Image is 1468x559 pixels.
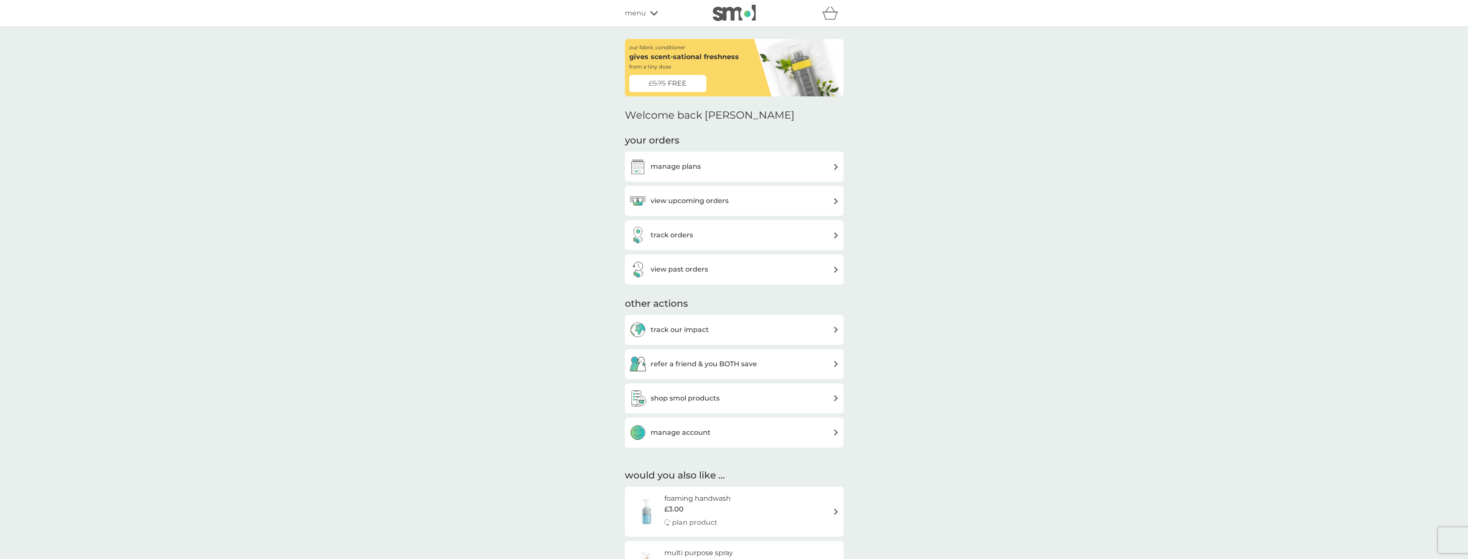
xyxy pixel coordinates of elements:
[664,547,733,559] h6: multi purpose spray
[629,496,664,526] img: foaming handwash
[713,5,756,21] img: smol
[648,78,666,89] span: £5.75
[833,361,839,367] img: arrow right
[833,508,839,515] img: arrow right
[625,8,646,19] span: menu
[833,164,839,170] img: arrow right
[651,393,720,404] h3: shop smol products
[625,109,795,122] h2: Welcome back [PERSON_NAME]
[625,134,679,147] h3: your orders
[822,5,844,22] div: basket
[833,266,839,273] img: arrow right
[651,230,693,241] h3: track orders
[672,517,717,528] p: plan product
[651,161,701,172] h3: manage plans
[651,264,708,275] h3: view past orders
[625,297,688,311] h3: other actions
[629,51,739,63] p: gives scent-sational freshness
[651,427,711,438] h3: manage account
[651,195,729,206] h3: view upcoming orders
[833,395,839,401] img: arrow right
[651,324,709,335] h3: track our impact
[833,232,839,239] img: arrow right
[833,429,839,436] img: arrow right
[664,493,731,504] h6: foaming handwash
[833,326,839,333] img: arrow right
[651,359,757,370] h3: refer a friend & you BOTH save
[668,78,687,89] span: FREE
[629,43,685,51] p: our fabric conditioner
[629,63,671,71] p: from a tiny dose
[833,198,839,204] img: arrow right
[625,469,844,482] h2: would you also like ...
[664,504,684,515] span: £3.00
